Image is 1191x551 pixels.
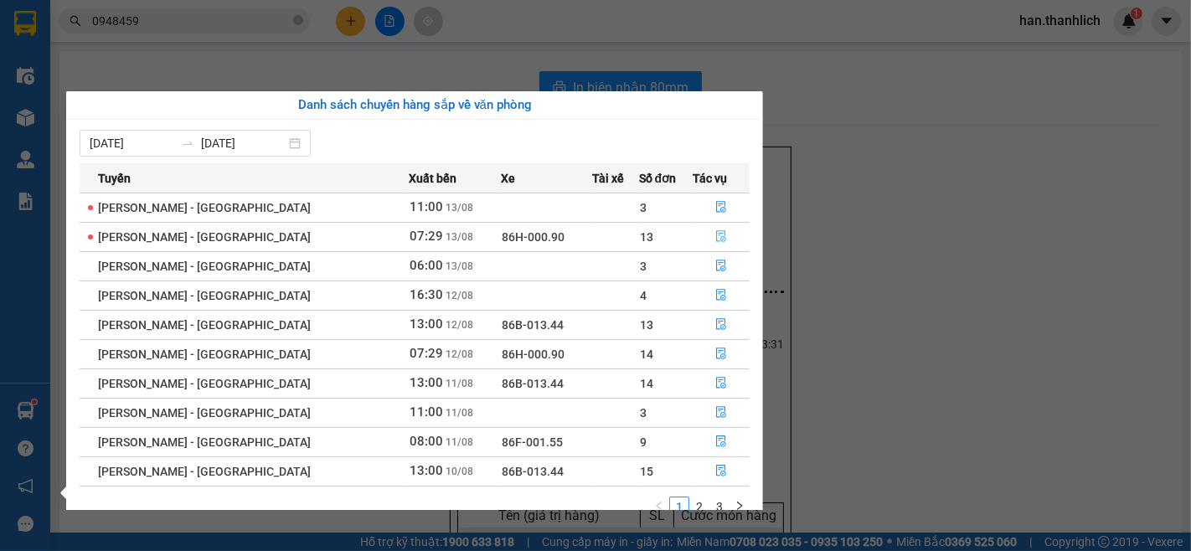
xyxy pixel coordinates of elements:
span: 11/08 [446,378,473,389]
li: Next Page [730,497,750,517]
span: Tuyến [98,169,131,188]
span: [PERSON_NAME] - [GEOGRAPHIC_DATA] [98,435,311,449]
button: file-done [693,399,749,426]
span: right [735,501,745,511]
span: 3 [640,260,647,273]
span: Số đơn [639,169,677,188]
span: 14 [640,348,653,361]
span: [PERSON_NAME] - [GEOGRAPHIC_DATA] [98,377,311,390]
span: Tác vụ [693,169,727,188]
span: [PERSON_NAME] - [GEOGRAPHIC_DATA] [98,406,311,420]
span: file-done [715,201,727,214]
span: 13/08 [446,202,473,214]
span: [PERSON_NAME] - [GEOGRAPHIC_DATA] [98,260,311,273]
span: file-done [715,318,727,332]
li: VP VP [GEOGRAPHIC_DATA] [116,71,223,126]
span: 06:00 [410,258,443,273]
span: [PERSON_NAME] - [GEOGRAPHIC_DATA] [98,465,311,478]
span: 07:29 [410,229,443,244]
span: [PERSON_NAME] - [GEOGRAPHIC_DATA] [98,348,311,361]
a: 1 [670,497,688,516]
span: 13:00 [410,317,443,332]
span: 08:00 [410,434,443,449]
span: 12/08 [446,319,473,331]
span: file-done [715,260,727,273]
span: [PERSON_NAME] - [GEOGRAPHIC_DATA] [98,230,311,244]
span: Xuất bến [409,169,456,188]
span: to [181,136,194,150]
span: 13 [640,230,653,244]
span: 4 [640,289,647,302]
button: file-done [693,194,749,221]
span: left [654,501,664,511]
li: VP VP [PERSON_NAME] [8,71,116,108]
span: 11/08 [446,407,473,419]
span: file-done [715,465,727,478]
span: Tài xế [592,169,624,188]
span: 86F-001.55 [502,435,563,449]
button: file-done [693,429,749,456]
li: 2 [689,497,709,517]
span: file-done [715,435,727,449]
a: 3 [710,497,729,516]
span: [PERSON_NAME] - [GEOGRAPHIC_DATA] [98,201,311,214]
span: swap-right [181,136,194,150]
b: Lô 6 0607 [GEOGRAPHIC_DATA], [GEOGRAPHIC_DATA] [8,111,112,198]
span: environment [8,111,20,123]
span: 13:00 [410,463,443,478]
span: 15 [640,465,653,478]
button: file-done [693,312,749,338]
a: 2 [690,497,709,516]
span: 11/08 [446,436,473,448]
span: file-done [715,406,727,420]
button: file-done [693,370,749,397]
div: Danh sách chuyến hàng sắp về văn phòng [80,95,750,116]
span: 86B-013.44 [502,318,564,332]
span: 86H-000.90 [502,230,565,244]
span: Xe [501,169,515,188]
span: 07:29 [410,346,443,361]
span: 86B-013.44 [502,377,564,390]
span: 12/08 [446,348,473,360]
span: file-done [715,348,727,361]
button: file-done [693,224,749,250]
span: 11:00 [410,404,443,420]
input: Từ ngày [90,134,174,152]
button: file-done [693,341,749,368]
span: 13/08 [446,231,473,243]
span: 11:00 [410,199,443,214]
span: 13/08 [446,260,473,272]
li: 1 [669,497,689,517]
span: file-done [715,377,727,390]
span: 86B-013.44 [502,465,564,478]
span: 14 [640,377,653,390]
span: [PERSON_NAME] - [GEOGRAPHIC_DATA] [98,318,311,332]
span: file-done [715,230,727,244]
button: left [649,497,669,517]
span: file-done [715,289,727,302]
li: 3 [709,497,730,517]
span: 10/08 [446,466,473,477]
span: 13:00 [410,375,443,390]
button: file-done [693,282,749,309]
span: 9 [640,435,647,449]
input: Đến ngày [201,134,286,152]
button: file-done [693,458,749,485]
button: right [730,497,750,517]
span: 12/08 [446,290,473,301]
span: 86H-000.90 [502,348,565,361]
li: Previous Page [649,497,669,517]
span: [PERSON_NAME] - [GEOGRAPHIC_DATA] [98,289,311,302]
button: file-done [693,253,749,280]
span: 3 [640,201,647,214]
span: 16:30 [410,287,443,302]
li: [PERSON_NAME] [8,8,243,40]
span: 3 [640,406,647,420]
span: 13 [640,318,653,332]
